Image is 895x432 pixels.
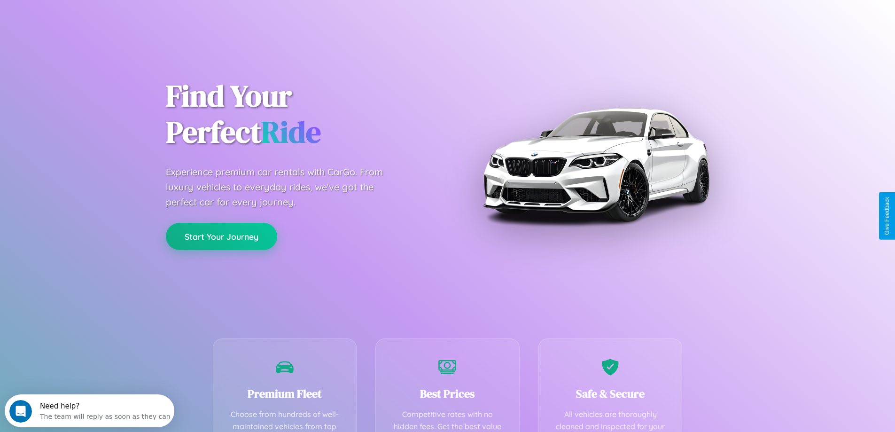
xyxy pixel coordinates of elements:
h3: Best Prices [390,386,505,401]
h1: Find Your Perfect [166,78,434,150]
div: Need help? [35,8,166,16]
span: Ride [261,111,321,152]
div: Give Feedback [884,197,890,235]
h3: Premium Fleet [227,386,342,401]
button: Start Your Journey [166,223,277,250]
iframe: Intercom live chat [9,400,32,423]
div: Open Intercom Messenger [4,4,175,30]
p: Experience premium car rentals with CarGo. From luxury vehicles to everyday rides, we've got the ... [166,165,401,210]
iframe: Intercom live chat discovery launcher [5,394,174,427]
div: The team will reply as soon as they can [35,16,166,25]
img: Premium BMW car rental vehicle [478,47,713,282]
h3: Safe & Secure [553,386,668,401]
